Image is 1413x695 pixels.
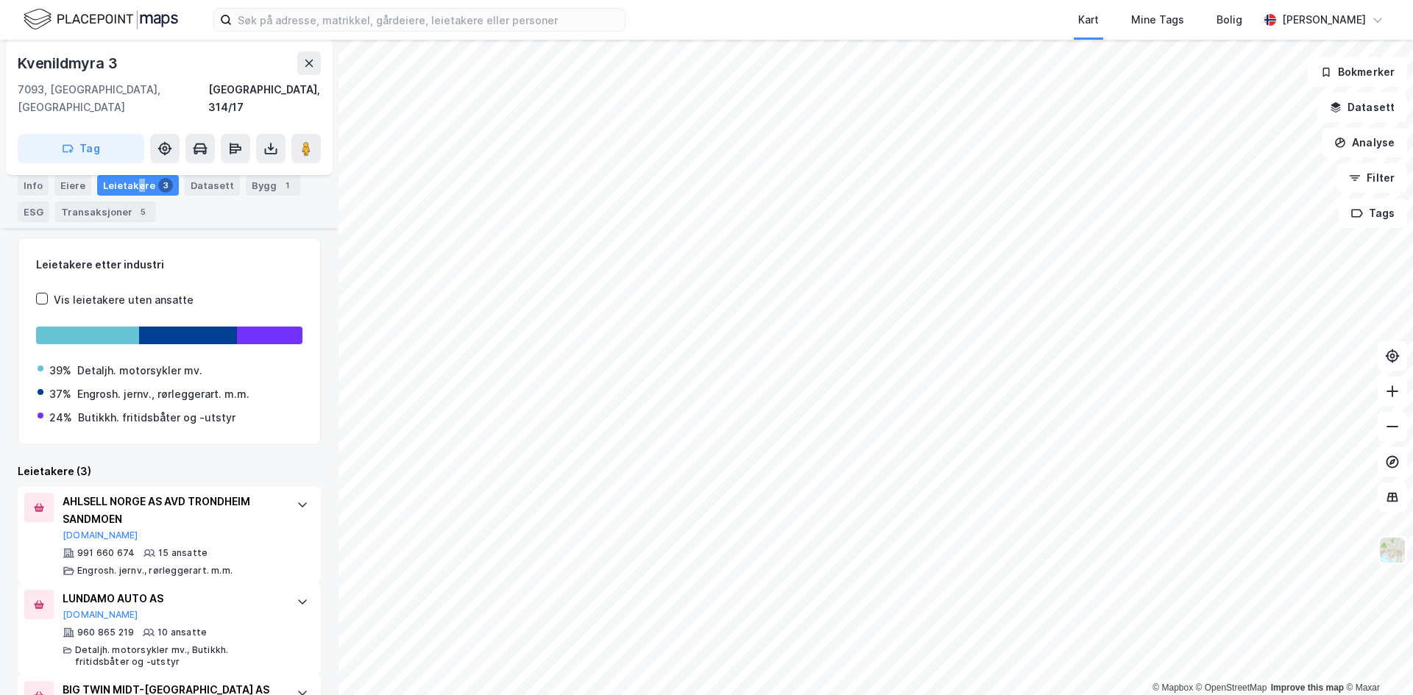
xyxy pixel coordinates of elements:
div: 39% [49,362,71,379]
img: Z [1378,536,1406,564]
div: 37% [49,385,71,403]
div: Detaljh. motorsykler mv., Butikkh. fritidsbåter og -utstyr [75,644,282,668]
div: Butikkh. fritidsbåter og -utstyr [78,409,235,427]
div: 960 865 219 [77,627,134,638]
div: Bolig [1217,11,1242,29]
div: 991 660 674 [77,547,135,559]
div: Info [18,175,49,196]
button: Datasett [1317,93,1407,122]
div: 15 ansatte [158,547,208,559]
div: 7093, [GEOGRAPHIC_DATA], [GEOGRAPHIC_DATA] [18,81,208,116]
div: Kvenildmyra 3 [18,51,120,75]
div: Transaksjoner [55,202,156,222]
div: 3 [158,178,173,193]
button: [DOMAIN_NAME] [63,609,138,621]
button: [DOMAIN_NAME] [63,530,138,541]
div: Bygg [246,175,300,196]
div: Vis leietakere uten ansatte [54,291,194,309]
a: OpenStreetMap [1196,682,1267,693]
div: 24% [49,409,72,427]
div: [PERSON_NAME] [1282,11,1366,29]
a: Mapbox [1152,682,1193,693]
div: LUNDAMO AUTO AS [63,590,282,607]
button: Filter [1336,163,1407,193]
button: Tags [1339,199,1407,228]
div: Leietakere (3) [18,463,321,480]
div: Detaljh. motorsykler mv. [77,362,202,379]
input: Søk på adresse, matrikkel, gårdeiere, leietakere eller personer [232,9,625,31]
div: Leietakere [97,175,179,196]
div: Eiere [54,175,91,196]
button: Analyse [1322,128,1407,157]
div: Kontrollprogram for chat [1339,624,1413,695]
div: [GEOGRAPHIC_DATA], 314/17 [208,81,321,116]
div: Datasett [185,175,240,196]
button: Tag [18,134,144,163]
div: Kart [1078,11,1099,29]
div: 10 ansatte [157,627,207,638]
button: Bokmerker [1308,57,1407,87]
div: Engrosh. jernv., rørleggerart. m.m. [77,385,249,403]
div: 5 [135,204,150,219]
img: logo.f888ab2527a4732fd821a326f86c7f29.svg [24,7,178,32]
div: 1 [280,178,294,193]
a: Improve this map [1271,682,1344,693]
div: Mine Tags [1131,11,1184,29]
div: Leietakere etter industri [36,256,302,274]
div: Engrosh. jernv., rørleggerart. m.m. [77,565,233,577]
div: ESG [18,202,49,222]
iframe: Chat Widget [1339,624,1413,695]
div: AHLSELL NORGE AS AVD TRONDHEIM SANDMOEN [63,493,282,528]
